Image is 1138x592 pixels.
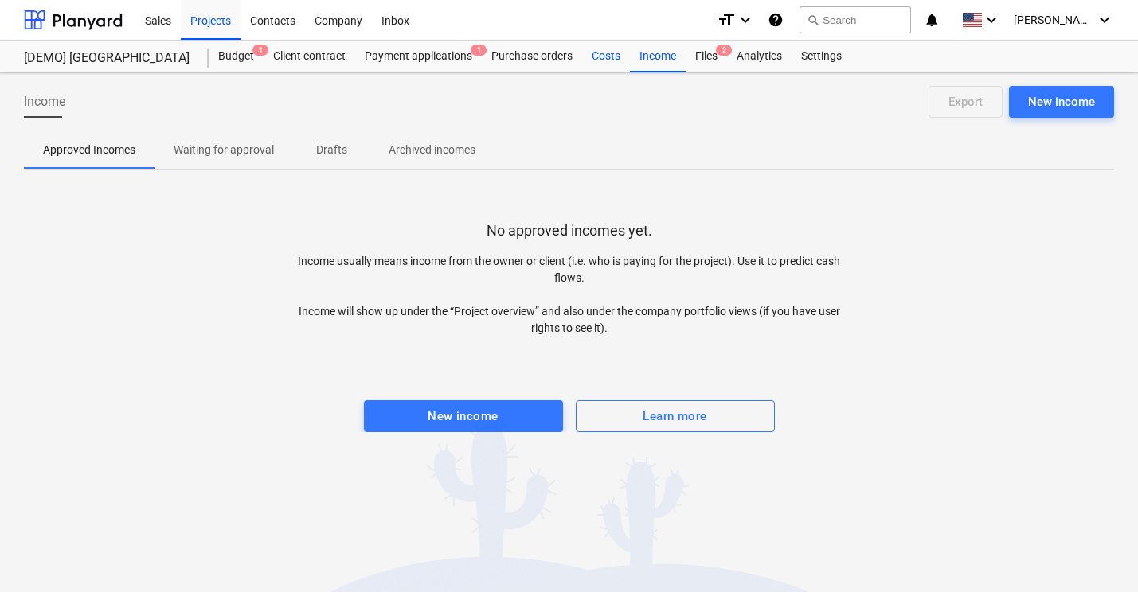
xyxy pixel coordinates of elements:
[582,41,630,72] a: Costs
[630,41,686,72] a: Income
[807,14,819,26] span: search
[355,41,482,72] a: Payment applications1
[389,142,475,158] p: Archived incomes
[736,10,755,29] i: keyboard_arrow_down
[924,10,940,29] i: notifications
[576,400,775,432] button: Learn more
[717,10,736,29] i: format_size
[686,41,727,72] a: Files2
[800,6,911,33] button: Search
[643,406,706,426] div: Learn more
[24,50,190,67] div: [DEMO] [GEOGRAPHIC_DATA]
[487,221,652,240] p: No approved incomes yet.
[1095,10,1114,29] i: keyboard_arrow_down
[364,400,563,432] button: New income
[982,10,1001,29] i: keyboard_arrow_down
[355,41,482,72] div: Payment applications
[264,41,355,72] a: Client contract
[43,142,135,158] p: Approved Incomes
[1009,86,1114,118] button: New income
[768,10,784,29] i: Knowledge base
[312,142,350,158] p: Drafts
[209,41,264,72] div: Budget
[686,41,727,72] div: Files
[792,41,851,72] a: Settings
[174,142,274,158] p: Waiting for approval
[209,41,264,72] a: Budget1
[1058,516,1138,592] iframe: Chat Widget
[296,253,842,337] p: Income usually means income from the owner or client (i.e. who is paying for the project). Use it...
[716,45,732,56] span: 2
[482,41,582,72] a: Purchase orders
[1028,92,1095,112] div: New income
[471,45,487,56] span: 1
[1014,14,1093,26] span: [PERSON_NAME]
[252,45,268,56] span: 1
[24,92,65,111] span: Income
[428,406,498,426] div: New income
[727,41,792,72] a: Analytics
